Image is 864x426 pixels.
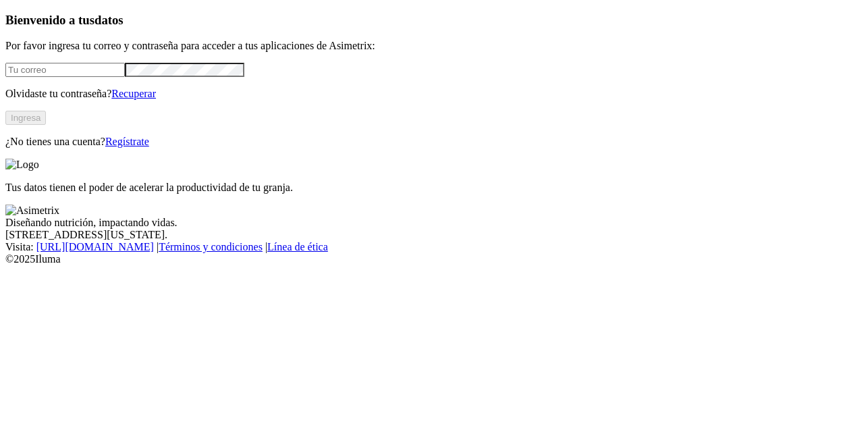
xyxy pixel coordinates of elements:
p: Por favor ingresa tu correo y contraseña para acceder a tus aplicaciones de Asimetrix: [5,40,859,52]
p: Olvidaste tu contraseña? [5,88,859,100]
div: Visita : | | [5,241,859,253]
p: ¿No tienes una cuenta? [5,136,859,148]
input: Tu correo [5,63,125,77]
a: Línea de ética [267,241,328,252]
div: [STREET_ADDRESS][US_STATE]. [5,229,859,241]
p: Tus datos tienen el poder de acelerar la productividad de tu granja. [5,182,859,194]
a: Términos y condiciones [159,241,263,252]
a: [URL][DOMAIN_NAME] [36,241,154,252]
div: Diseñando nutrición, impactando vidas. [5,217,859,229]
h3: Bienvenido a tus [5,13,859,28]
a: Recuperar [111,88,156,99]
button: Ingresa [5,111,46,125]
a: Regístrate [105,136,149,147]
span: datos [94,13,124,27]
img: Logo [5,159,39,171]
div: © 2025 Iluma [5,253,859,265]
img: Asimetrix [5,205,59,217]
